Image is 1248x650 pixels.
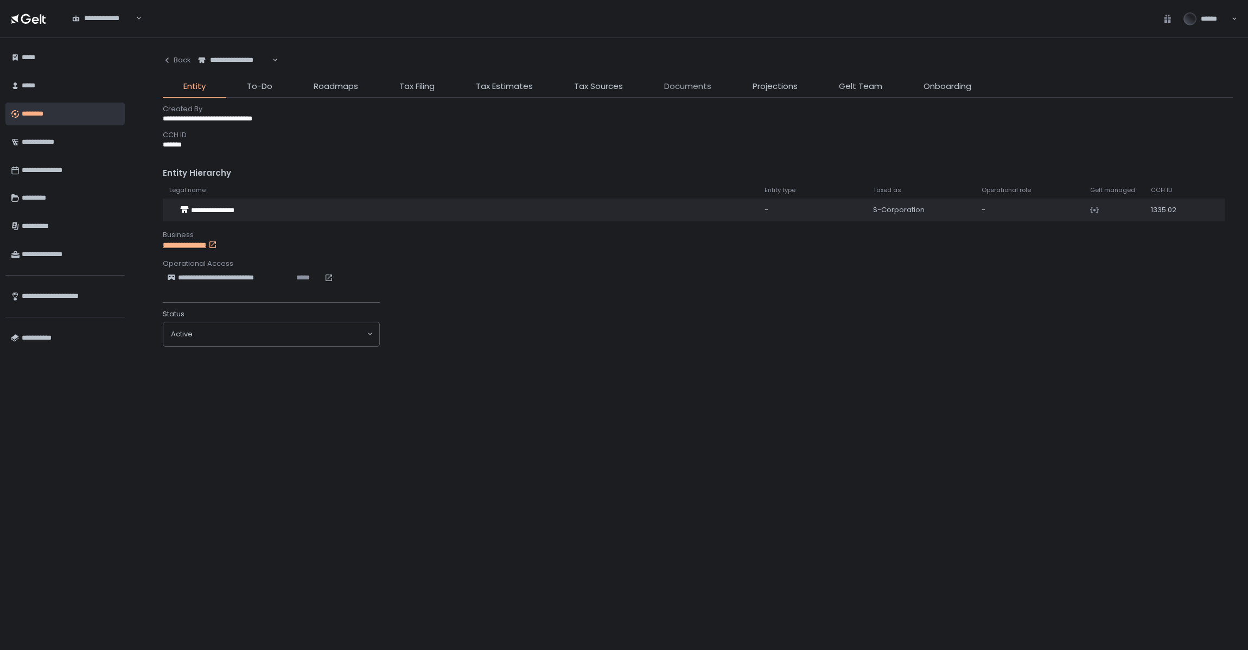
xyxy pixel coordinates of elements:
div: CCH ID [163,130,1233,140]
span: Gelt Team [839,80,882,93]
div: Business [163,230,1233,240]
div: - [982,205,1077,215]
span: Entity [183,80,206,93]
div: S-Corporation [873,205,969,215]
span: Roadmaps [314,80,358,93]
span: To-Do [247,80,272,93]
span: Status [163,309,184,319]
span: Taxed as [873,186,901,194]
span: active [171,329,193,339]
span: Documents [664,80,711,93]
input: Search for option [134,13,135,24]
div: Back [163,55,191,65]
span: Legal name [169,186,206,194]
button: Back [163,49,191,72]
div: - [765,205,860,215]
input: Search for option [193,329,366,340]
span: Projections [753,80,798,93]
div: Search for option [163,322,379,346]
span: Entity type [765,186,795,194]
span: Onboarding [924,80,971,93]
span: CCH ID [1151,186,1172,194]
div: Search for option [65,7,142,30]
span: Tax Filing [399,80,435,93]
div: 1335.02 [1151,205,1187,215]
div: Operational Access [163,259,1233,269]
span: Tax Sources [574,80,623,93]
span: Operational role [982,186,1031,194]
div: Created By [163,104,1233,114]
span: Tax Estimates [476,80,533,93]
div: Search for option [191,49,278,72]
div: Entity Hierarchy [163,167,1233,180]
span: Gelt managed [1090,186,1135,194]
